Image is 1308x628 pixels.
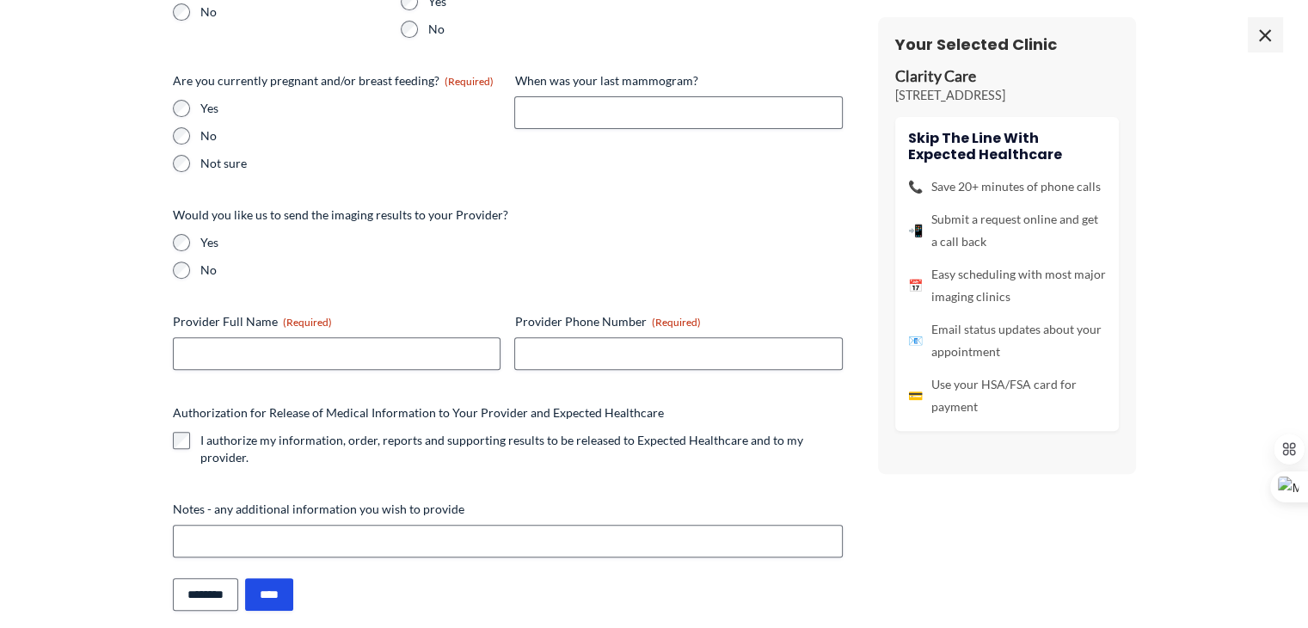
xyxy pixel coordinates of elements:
[200,155,501,172] label: Not sure
[895,67,1119,87] p: Clarity Care
[908,274,923,297] span: 📅
[895,34,1119,54] h3: Your Selected Clinic
[173,313,501,330] label: Provider Full Name
[200,100,501,117] label: Yes
[173,206,508,224] legend: Would you like us to send the imaging results to your Provider?
[908,373,1106,418] li: Use your HSA/FSA card for payment
[908,208,1106,253] li: Submit a request online and get a call back
[173,501,844,518] label: Notes - any additional information you wish to provide
[908,130,1106,163] h4: Skip the line with Expected Healthcare
[908,263,1106,308] li: Easy scheduling with most major imaging clinics
[173,404,664,422] legend: Authorization for Release of Medical Information to Your Provider and Expected Healthcare
[908,219,923,242] span: 📲
[895,87,1119,104] p: [STREET_ADDRESS]
[514,313,843,330] label: Provider Phone Number
[908,175,1106,198] li: Save 20+ minutes of phone calls
[908,329,923,352] span: 📧
[200,432,844,466] label: I authorize my information, order, reports and supporting results to be released to Expected Heal...
[428,21,615,38] label: No
[200,262,844,279] label: No
[200,3,387,21] label: No
[200,127,501,145] label: No
[908,175,923,198] span: 📞
[445,75,494,88] span: (Required)
[200,234,844,251] label: Yes
[283,316,332,329] span: (Required)
[651,316,700,329] span: (Required)
[908,318,1106,363] li: Email status updates about your appointment
[173,72,494,89] legend: Are you currently pregnant and/or breast feeding?
[908,385,923,407] span: 💳
[1248,17,1282,52] span: ×
[514,72,843,89] label: When was your last mammogram?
